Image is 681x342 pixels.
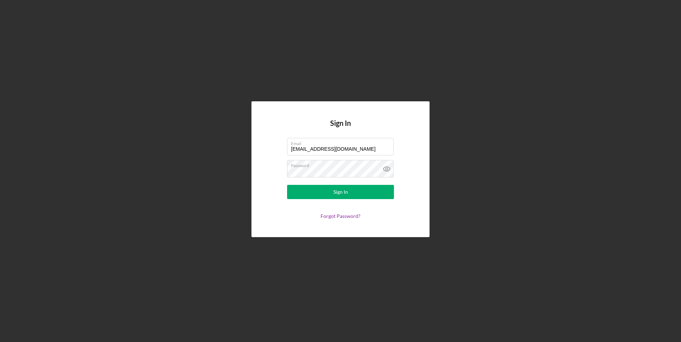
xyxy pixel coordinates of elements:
[291,138,394,146] label: Email
[333,185,348,199] div: Sign In
[287,185,394,199] button: Sign In
[291,160,394,168] label: Password
[321,213,360,219] a: Forgot Password?
[330,119,351,138] h4: Sign In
